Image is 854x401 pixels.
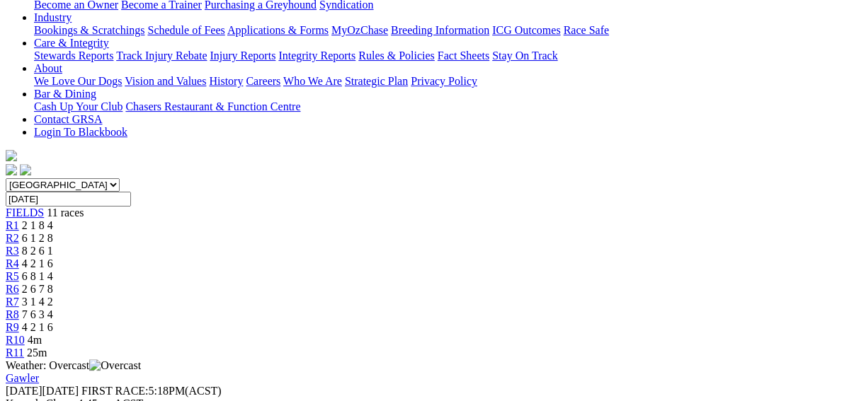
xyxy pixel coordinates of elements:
a: We Love Our Dogs [34,75,122,87]
a: Breeding Information [391,24,489,36]
span: 6 8 1 4 [22,270,53,282]
a: R4 [6,257,19,269]
div: Bar & Dining [34,100,848,113]
a: Cash Up Your Club [34,100,123,112]
span: 4m [28,334,42,346]
a: Stewards Reports [34,50,113,62]
a: Stay On Track [492,50,557,62]
span: 8 2 6 1 [22,245,53,257]
a: Bar & Dining [34,88,96,100]
a: Track Injury Rebate [116,50,207,62]
a: R2 [6,232,19,244]
a: About [34,62,62,74]
span: Weather: Overcast [6,359,141,371]
a: Contact GRSA [34,113,102,125]
a: Integrity Reports [278,50,355,62]
a: Careers [246,75,280,87]
span: 2 6 7 8 [22,283,53,295]
a: R10 [6,334,25,346]
span: [DATE] [6,385,42,397]
a: R9 [6,321,19,333]
span: 4 2 1 6 [22,257,53,269]
div: About [34,75,848,88]
a: R8 [6,308,19,320]
a: R5 [6,270,19,282]
div: Care & Integrity [34,50,848,62]
a: R11 [6,347,24,359]
a: R7 [6,296,19,308]
a: Injury Reports [210,50,275,62]
a: ICG Outcomes [492,24,560,36]
a: Care & Integrity [34,37,109,49]
span: [DATE] [6,385,79,397]
span: 4 2 1 6 [22,321,53,333]
img: Overcast [89,359,141,372]
img: logo-grsa-white.png [6,150,17,161]
div: Industry [34,24,848,37]
a: Vision and Values [125,75,206,87]
a: Privacy Policy [411,75,477,87]
a: Rules & Policies [358,50,435,62]
a: Schedule of Fees [147,24,224,36]
span: 25m [27,347,47,359]
a: R3 [6,245,19,257]
a: Applications & Forms [227,24,329,36]
a: Strategic Plan [345,75,408,87]
span: 2 1 8 4 [22,219,53,231]
a: R1 [6,219,19,231]
a: History [209,75,243,87]
a: Industry [34,11,72,23]
a: Login To Blackbook [34,126,127,138]
input: Select date [6,192,131,207]
a: Chasers Restaurant & Function Centre [125,100,300,112]
span: 3 1 4 2 [22,296,53,308]
a: FIELDS [6,207,44,219]
a: Bookings & Scratchings [34,24,144,36]
span: 5:18PM(ACST) [81,385,222,397]
a: Fact Sheets [438,50,489,62]
a: Race Safe [563,24,608,36]
span: 7 6 3 4 [22,308,53,320]
a: Who We Are [283,75,342,87]
a: Gawler [6,372,39,384]
a: R6 [6,283,19,295]
img: twitter.svg [20,164,31,175]
span: FIRST RACE: [81,385,148,397]
img: facebook.svg [6,164,17,175]
span: 6 1 2 8 [22,232,53,244]
a: MyOzChase [331,24,388,36]
span: 11 races [47,207,84,219]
